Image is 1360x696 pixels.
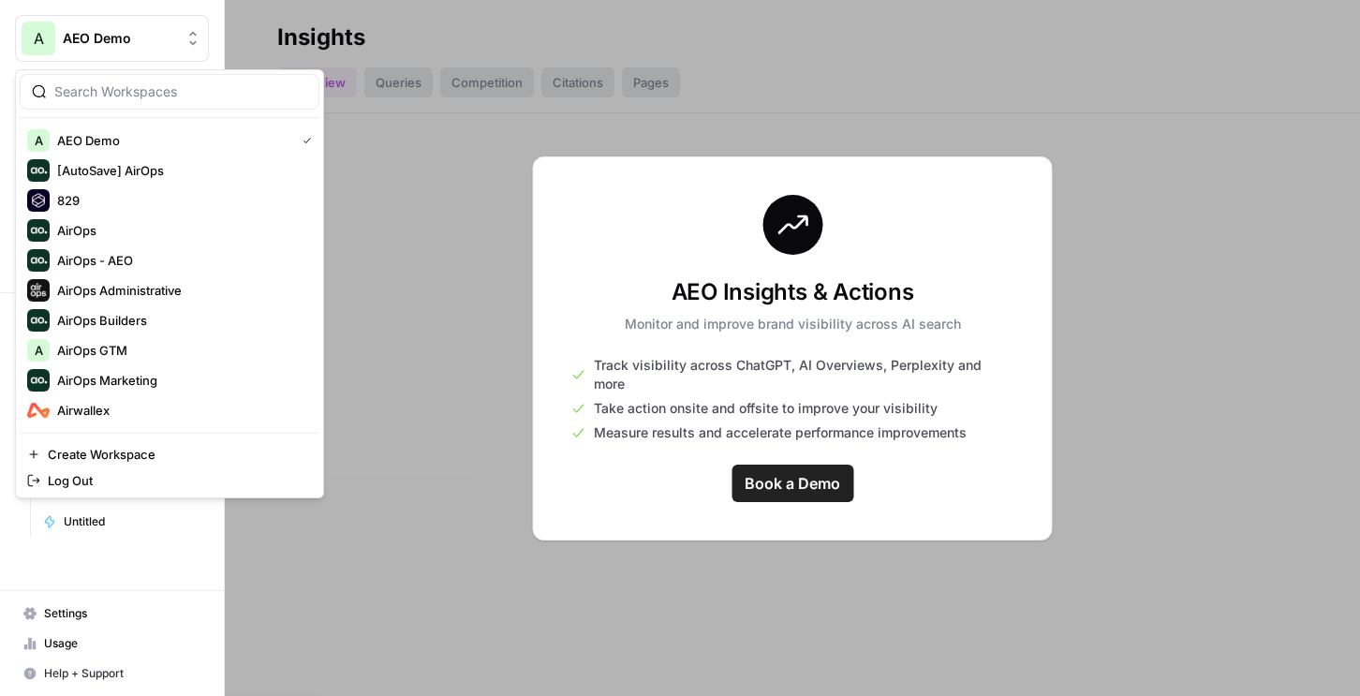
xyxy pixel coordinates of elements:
span: AirOps Builders [57,311,304,330]
button: Help + Support [15,659,209,689]
span: [AutoSave] AirOps [57,161,304,180]
span: AEO Demo [57,131,288,150]
span: 829 [57,191,304,210]
span: Log Out [48,471,304,490]
img: AirOps Administrative Logo [27,279,50,302]
span: Book a Demo [745,472,840,495]
img: 829 Logo [27,189,50,212]
a: Book a Demo [732,465,853,502]
span: Track visibility across ChatGPT, AI Overviews, Perplexity and more [594,356,1014,393]
span: Help + Support [44,665,200,682]
div: Workspace: AEO Demo [15,69,324,498]
a: Untitled [35,507,209,537]
img: AirOps Logo [27,219,50,242]
span: A [35,131,43,150]
span: Create Workspace [48,445,304,464]
span: AirOps GTM [57,341,304,360]
p: Monitor and improve brand visibility across AI search [625,315,961,333]
a: Usage [15,629,209,659]
span: Usage [44,635,200,652]
span: A [34,27,44,50]
span: AirOps - AEO [57,251,304,270]
a: Create Workspace [20,441,319,467]
span: AirOps Administrative [57,281,304,300]
img: AirOps Marketing Logo [27,369,50,392]
span: A [35,341,43,360]
img: AirOps - AEO Logo [27,249,50,272]
span: AirOps Marketing [57,371,304,390]
img: Airwallex Logo [27,399,50,422]
span: Take action onsite and offsite to improve your visibility [594,399,938,418]
img: AirOps Builders Logo [27,309,50,332]
input: Search Workspaces [54,82,307,101]
img: [AutoSave] AirOps Logo [27,159,50,182]
span: AirOps [57,221,304,240]
h3: AEO Insights & Actions [625,277,961,307]
span: Settings [44,605,200,622]
button: Workspace: AEO Demo [15,15,209,62]
a: Settings [15,599,209,629]
span: AEO Demo [63,29,176,48]
span: Untitled [64,513,200,530]
a: Log Out [20,467,319,494]
span: Measure results and accelerate performance improvements [594,423,967,442]
span: Airwallex [57,401,304,420]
